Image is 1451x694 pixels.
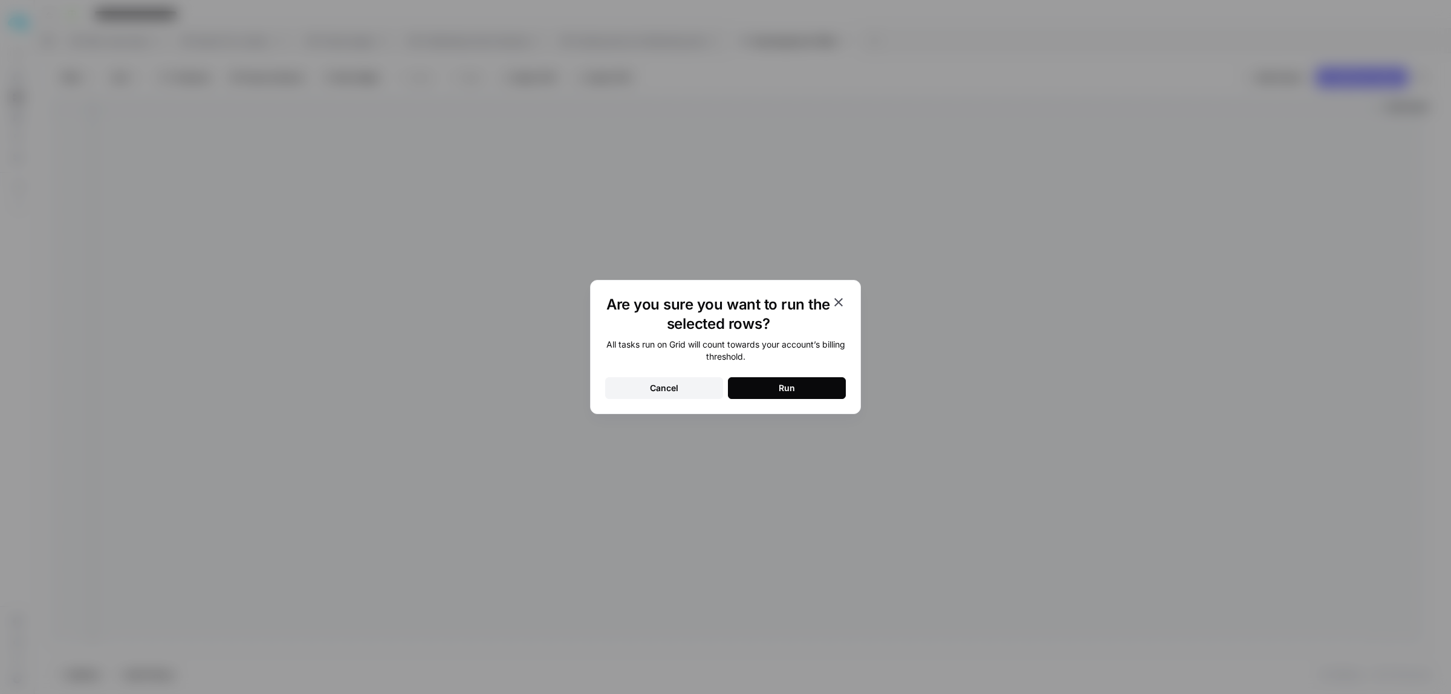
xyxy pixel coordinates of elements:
div: All tasks run on Grid will count towards your account’s billing threshold. [605,339,846,363]
button: Run [728,377,846,399]
h1: Are you sure you want to run the selected rows? [605,295,831,334]
div: Run [779,382,795,394]
button: Cancel [605,377,723,399]
div: Cancel [650,382,678,394]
